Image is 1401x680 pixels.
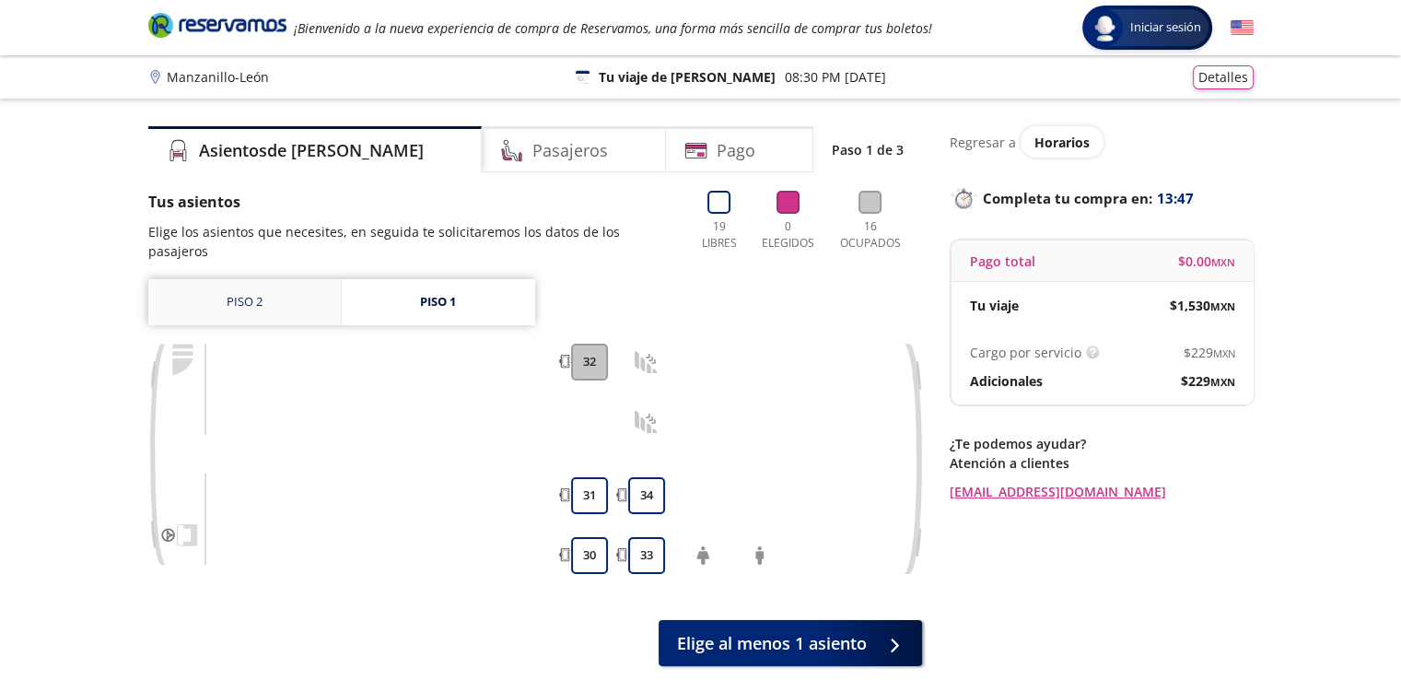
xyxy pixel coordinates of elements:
p: Tu viaje [970,296,1019,315]
span: $ 1,530 [1170,296,1235,315]
p: Adicionales [970,371,1043,391]
button: 32 [571,344,608,381]
span: Iniciar sesión [1123,18,1208,37]
p: Regresar a [950,133,1016,152]
button: 31 [571,477,608,514]
button: 33 [628,537,665,574]
small: MXN [1210,375,1235,389]
p: ¿Te podemos ayudar? [950,434,1254,453]
p: Tus asientos [148,191,676,213]
iframe: Messagebird Livechat Widget [1294,573,1383,662]
div: Regresar a ver horarios [950,126,1254,158]
span: $ 229 [1181,371,1235,391]
button: English [1231,17,1254,40]
p: 08:30 PM [DATE] [785,67,886,87]
p: Pago total [970,252,1035,271]
small: MXN [1210,299,1235,313]
a: Piso 2 [148,279,341,325]
h4: Pasajeros [532,138,608,163]
p: 19 Libres [695,218,744,252]
span: $ 229 [1184,343,1235,362]
span: 13:47 [1157,188,1194,209]
button: Elige al menos 1 asiento [659,620,922,666]
span: $ 0.00 [1178,252,1235,271]
small: MXN [1213,346,1235,360]
p: 16 Ocupados [833,218,908,252]
div: Piso 1 [420,293,456,311]
span: Horarios [1034,134,1090,151]
p: Completa tu compra en : [950,185,1254,211]
small: MXN [1211,255,1235,269]
a: Brand Logo [148,11,286,44]
button: 34 [628,477,665,514]
button: Detalles [1193,65,1254,89]
em: ¡Bienvenido a la nueva experiencia de compra de Reservamos, una forma más sencilla de comprar tus... [294,19,932,37]
i: Brand Logo [148,11,286,39]
a: Piso 1 [342,279,535,325]
p: Cargo por servicio [970,343,1081,362]
p: Paso 1 de 3 [832,140,904,159]
h4: Asientos de [PERSON_NAME] [199,138,424,163]
p: Manzanillo - León [167,67,269,87]
p: Tu viaje de [PERSON_NAME] [599,67,776,87]
span: Elige al menos 1 asiento [677,631,867,656]
p: Atención a clientes [950,453,1254,473]
p: Elige los asientos que necesites, en seguida te solicitaremos los datos de los pasajeros [148,222,676,261]
a: [EMAIL_ADDRESS][DOMAIN_NAME] [950,482,1254,501]
button: 30 [571,537,608,574]
p: 0 Elegidos [758,218,819,252]
h4: Pago [717,138,755,163]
